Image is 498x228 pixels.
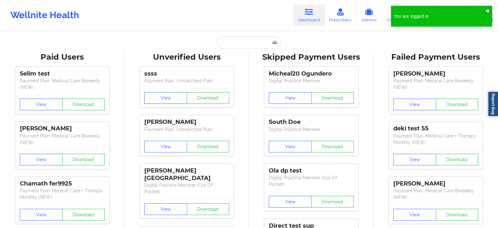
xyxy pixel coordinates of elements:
button: close [486,8,490,14]
button: Download [62,99,105,110]
div: [PERSON_NAME] [144,118,229,126]
a: Report Bug [488,91,498,117]
div: ssss [144,70,229,78]
div: [PERSON_NAME] [20,125,105,132]
button: Download [187,92,230,104]
button: Download [436,99,479,110]
a: Admins [356,5,382,26]
button: View [269,92,312,104]
button: Download [436,209,479,221]
a: Prescribers [325,5,357,26]
button: Download [311,141,354,152]
div: Failed Payment Users [378,52,493,62]
div: You are logged in [394,13,486,19]
p: Payment Plan : Medical Care Biweekly (NEW) [20,133,105,146]
div: Selim test [20,70,105,78]
div: [PERSON_NAME] [393,70,478,78]
button: View [144,141,187,152]
button: View [20,209,63,221]
p: Digital Practice Member (Out Of Pocket) [144,182,229,195]
div: Ola dp test [269,167,354,174]
div: [PERSON_NAME] [393,180,478,187]
p: Payment Plan : Medical Care + Therapy Monthly (NEW) [20,187,105,200]
div: Unverified Users [129,52,244,62]
p: Payment Plan : Unmatched Plan [144,78,229,84]
button: View [393,99,436,110]
div: Chamath fer9925 [20,180,105,187]
a: Coaches [382,5,409,26]
div: deki test 55 [393,125,478,132]
button: Download [311,196,354,208]
button: Download [311,92,354,104]
button: View [144,92,187,104]
button: Download [62,154,105,165]
button: View [269,196,312,208]
a: Dashboard [293,5,325,26]
div: Skipped Payment Users [254,52,369,62]
p: Payment Plan : Medical Care Biweekly (NEW) [20,78,105,90]
div: [PERSON_NAME] [GEOGRAPHIC_DATA] [144,167,229,182]
p: Payment Plan : Unmatched Plan [144,126,229,133]
button: Download [62,209,105,221]
p: Payment Plan : Medical Care Biweekly (NEW) [393,187,478,200]
button: Download [187,203,230,215]
button: View [20,99,63,110]
button: View [393,154,436,165]
button: View [269,141,312,152]
button: View [393,209,436,221]
button: View [144,203,187,215]
p: Digital Practice Member [269,78,354,84]
button: View [20,154,63,165]
div: Micheal20 Ogundero [269,70,354,78]
p: Payment Plan : Medical Care Biweekly (NEW) [393,78,478,90]
div: Paid Users [5,52,120,62]
p: Digital Practice Member [269,126,354,133]
button: Download [436,154,479,165]
div: South Doe [269,118,354,126]
p: Payment Plan : Medical Care + Therapy Monthly (NEW) [393,133,478,146]
p: Digital Practice Member (Out Of Pocket) [269,174,354,187]
button: Download [187,141,230,152]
